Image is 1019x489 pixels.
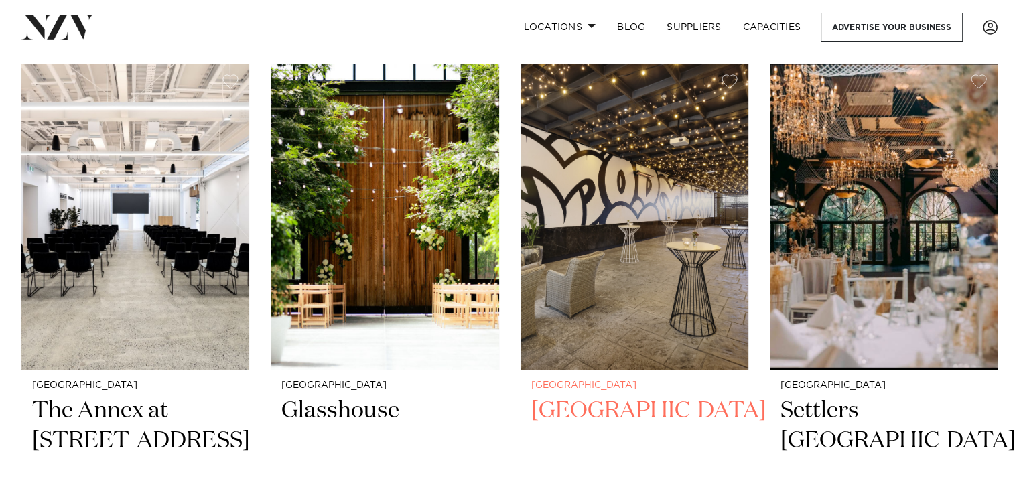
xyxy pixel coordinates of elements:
a: Locations [513,13,606,42]
h2: The Annex at [STREET_ADDRESS] [32,396,239,486]
small: [GEOGRAPHIC_DATA] [780,380,987,391]
h2: Settlers [GEOGRAPHIC_DATA] [780,396,987,486]
a: SUPPLIERS [656,13,732,42]
a: Capacities [732,13,812,42]
h2: [GEOGRAPHIC_DATA] [531,396,738,486]
h2: Glasshouse [281,396,488,486]
small: [GEOGRAPHIC_DATA] [32,380,239,391]
small: [GEOGRAPHIC_DATA] [531,380,738,391]
a: Advertise your business [821,13,963,42]
small: [GEOGRAPHIC_DATA] [281,380,488,391]
a: BLOG [606,13,656,42]
img: nzv-logo.png [21,15,94,39]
